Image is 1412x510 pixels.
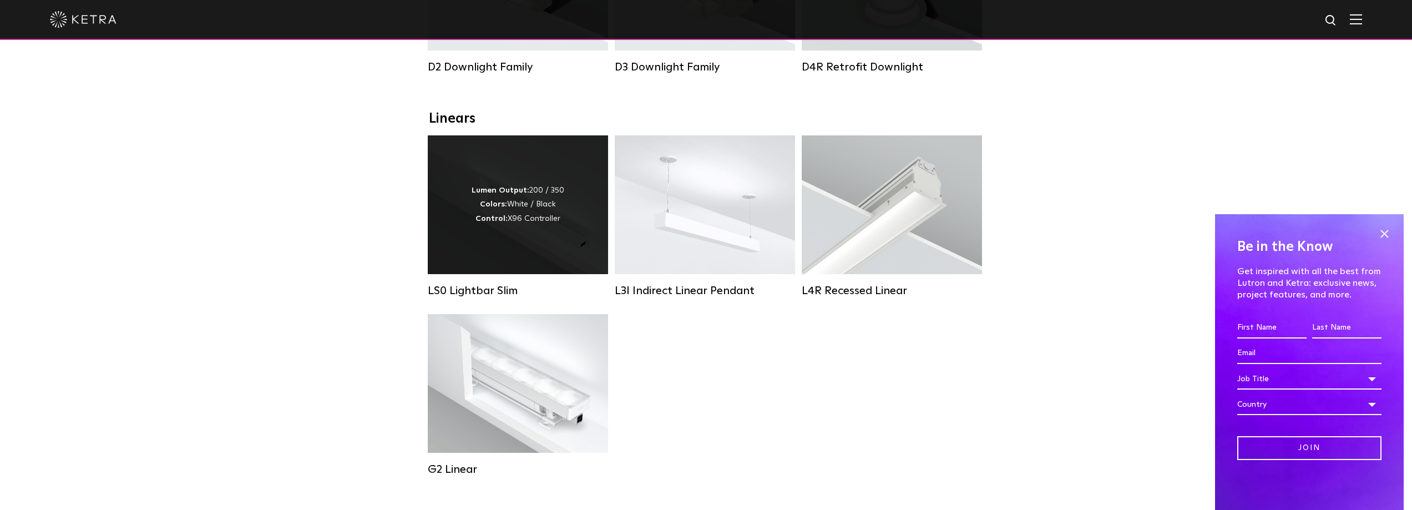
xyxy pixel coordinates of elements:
input: Email [1237,343,1381,364]
strong: Colors: [480,200,507,208]
p: Get inspired with all the best from Lutron and Ketra: exclusive news, project features, and more. [1237,266,1381,300]
strong: Lumen Output: [472,186,529,194]
input: Last Name [1312,317,1381,339]
a: G2 Linear Lumen Output:400 / 700 / 1000Colors:WhiteBeam Angles:Flood / [GEOGRAPHIC_DATA] / Narrow... [428,314,608,476]
a: LS0 Lightbar Slim Lumen Output:200 / 350Colors:White / BlackControl:X96 Controller [428,135,608,297]
strong: Control: [475,215,508,223]
img: Hamburger%20Nav.svg [1350,14,1362,24]
div: Job Title [1237,368,1381,390]
div: L3I Indirect Linear Pendant [615,284,795,297]
div: D4R Retrofit Downlight [802,60,982,74]
div: Linears [429,111,984,127]
a: L3I Indirect Linear Pendant Lumen Output:400 / 600 / 800 / 1000Housing Colors:White / BlackContro... [615,135,795,297]
a: L4R Recessed Linear Lumen Output:400 / 600 / 800 / 1000Colors:White / BlackControl:Lutron Clear C... [802,135,982,297]
img: ketra-logo-2019-white [50,11,117,28]
h4: Be in the Know [1237,236,1381,257]
div: L4R Recessed Linear [802,284,982,297]
input: First Name [1237,317,1307,339]
img: search icon [1324,14,1338,28]
div: LS0 Lightbar Slim [428,284,608,297]
div: G2 Linear [428,463,608,476]
div: Country [1237,394,1381,415]
div: D2 Downlight Family [428,60,608,74]
div: D3 Downlight Family [615,60,795,74]
input: Join [1237,436,1381,460]
div: 200 / 350 White / Black X96 Controller [472,184,564,226]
